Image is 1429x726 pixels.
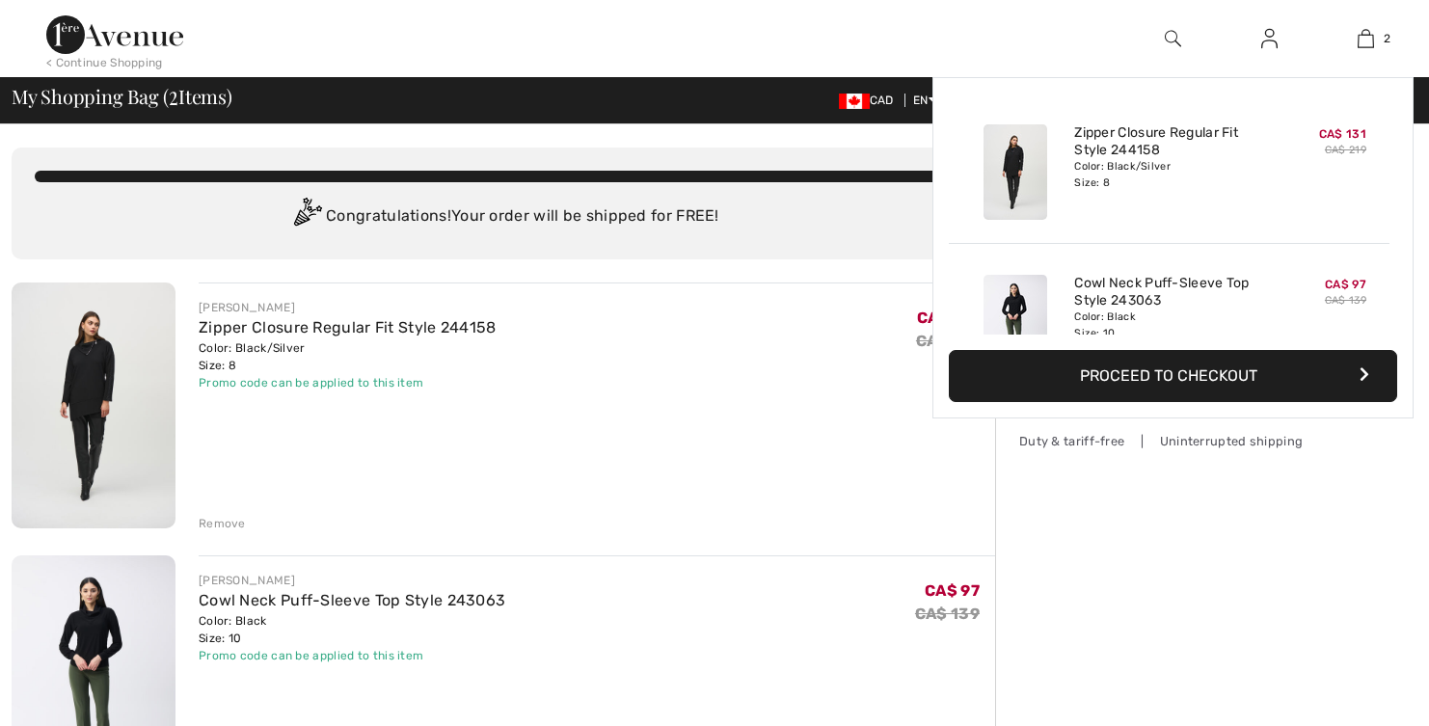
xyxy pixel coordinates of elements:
span: My Shopping Bag ( Items) [12,87,232,106]
div: Color: Black/Silver Size: 8 [1074,159,1264,190]
a: Cowl Neck Puff-Sleeve Top Style 243063 [1074,275,1264,309]
s: CA$ 219 [1325,144,1366,156]
div: Color: Black Size: 10 [199,612,505,647]
span: 2 [1384,30,1390,47]
div: Congratulations! Your order will be shipped for FREE! [35,198,972,236]
a: Zipper Closure Regular Fit Style 244158 [199,318,497,336]
div: Remove [199,515,246,532]
span: EN [913,94,937,107]
img: 1ère Avenue [46,15,183,54]
img: Canadian Dollar [839,94,870,109]
div: Color: Black/Silver Size: 8 [199,339,497,374]
div: [PERSON_NAME] [199,572,505,589]
div: < Continue Shopping [46,54,163,71]
span: CAD [839,94,902,107]
a: Zipper Closure Regular Fit Style 244158 [1074,124,1264,159]
span: CA$ 131 [917,309,980,327]
img: Zipper Closure Regular Fit Style 244158 [984,124,1047,220]
img: My Info [1261,27,1278,50]
div: Color: Black Size: 10 [1074,309,1264,340]
s: CA$ 219 [916,332,980,350]
div: Duty & tariff-free | Uninterrupted shipping [1019,432,1308,450]
div: Promo code can be applied to this item [199,374,497,391]
div: [PERSON_NAME] [199,299,497,316]
s: CA$ 139 [1325,294,1366,307]
img: Cowl Neck Puff-Sleeve Top Style 243063 [984,275,1047,370]
button: Proceed to Checkout [949,350,1397,402]
a: Sign In [1246,27,1293,51]
div: Promo code can be applied to this item [199,647,505,664]
img: My Bag [1358,27,1374,50]
s: CA$ 139 [915,605,980,623]
a: Cowl Neck Puff-Sleeve Top Style 243063 [199,591,505,609]
span: CA$ 97 [1325,278,1366,291]
img: search the website [1165,27,1181,50]
a: 2 [1318,27,1413,50]
span: CA$ 131 [1319,127,1366,141]
img: Zipper Closure Regular Fit Style 244158 [12,282,175,528]
img: Congratulation2.svg [287,198,326,236]
span: CA$ 97 [925,581,980,600]
span: 2 [169,82,178,107]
